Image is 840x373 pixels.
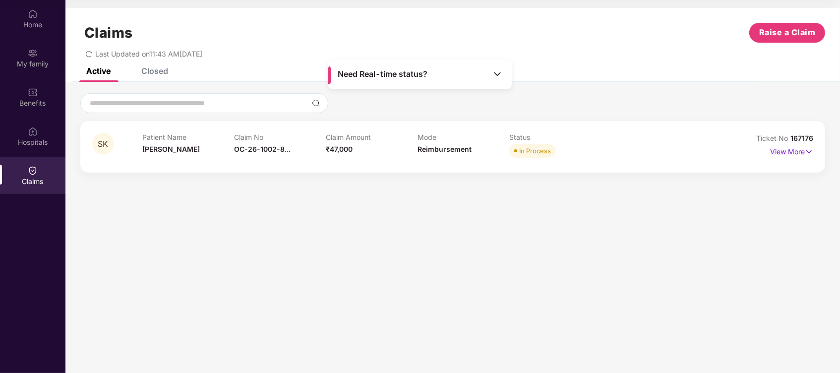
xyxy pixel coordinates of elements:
button: Raise a Claim [749,23,825,43]
img: svg+xml;base64,PHN2ZyBpZD0iU2VhcmNoLTMyeDMyIiB4bWxucz0iaHR0cDovL3d3dy53My5vcmcvMjAwMC9zdmciIHdpZH... [312,99,320,107]
p: Claim Amount [326,133,418,141]
img: svg+xml;base64,PHN2ZyBpZD0iQmVuZWZpdHMiIHhtbG5zPSJodHRwOi8vd3d3LnczLm9yZy8yMDAwL3N2ZyIgd2lkdGg9Ij... [28,87,38,97]
h1: Claims [84,24,133,41]
img: svg+xml;base64,PHN2ZyB4bWxucz0iaHR0cDovL3d3dy53My5vcmcvMjAwMC9zdmciIHdpZHRoPSIxNyIgaGVpZ2h0PSIxNy... [805,146,813,157]
p: View More [770,144,813,157]
div: Active [86,66,111,76]
span: [PERSON_NAME] [142,145,200,153]
span: Reimbursement [418,145,472,153]
img: Toggle Icon [492,69,502,79]
img: svg+xml;base64,PHN2ZyB3aWR0aD0iMjAiIGhlaWdodD0iMjAiIHZpZXdCb3g9IjAgMCAyMCAyMCIgZmlsbD0ibm9uZSIgeG... [28,48,38,58]
p: Patient Name [142,133,234,141]
div: In Process [519,146,551,156]
p: Mode [418,133,509,141]
span: SK [98,140,109,148]
span: Last Updated on 11:43 AM[DATE] [95,50,202,58]
p: Status [509,133,601,141]
p: Claim No [234,133,326,141]
img: svg+xml;base64,PHN2ZyBpZD0iQ2xhaW0iIHhtbG5zPSJodHRwOi8vd3d3LnczLm9yZy8yMDAwL3N2ZyIgd2lkdGg9IjIwIi... [28,166,38,176]
div: Closed [141,66,168,76]
span: Ticket No [756,134,790,142]
img: svg+xml;base64,PHN2ZyBpZD0iSG9tZSIgeG1sbnM9Imh0dHA6Ly93d3cudzMub3JnLzIwMDAvc3ZnIiB3aWR0aD0iMjAiIG... [28,9,38,19]
span: Need Real-time status? [338,69,427,79]
span: ₹47,000 [326,145,353,153]
span: redo [85,50,92,58]
span: OC-26-1002-8... [234,145,291,153]
img: svg+xml;base64,PHN2ZyBpZD0iSG9zcGl0YWxzIiB4bWxucz0iaHR0cDovL3d3dy53My5vcmcvMjAwMC9zdmciIHdpZHRoPS... [28,126,38,136]
span: Raise a Claim [759,26,816,39]
span: 167176 [790,134,813,142]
